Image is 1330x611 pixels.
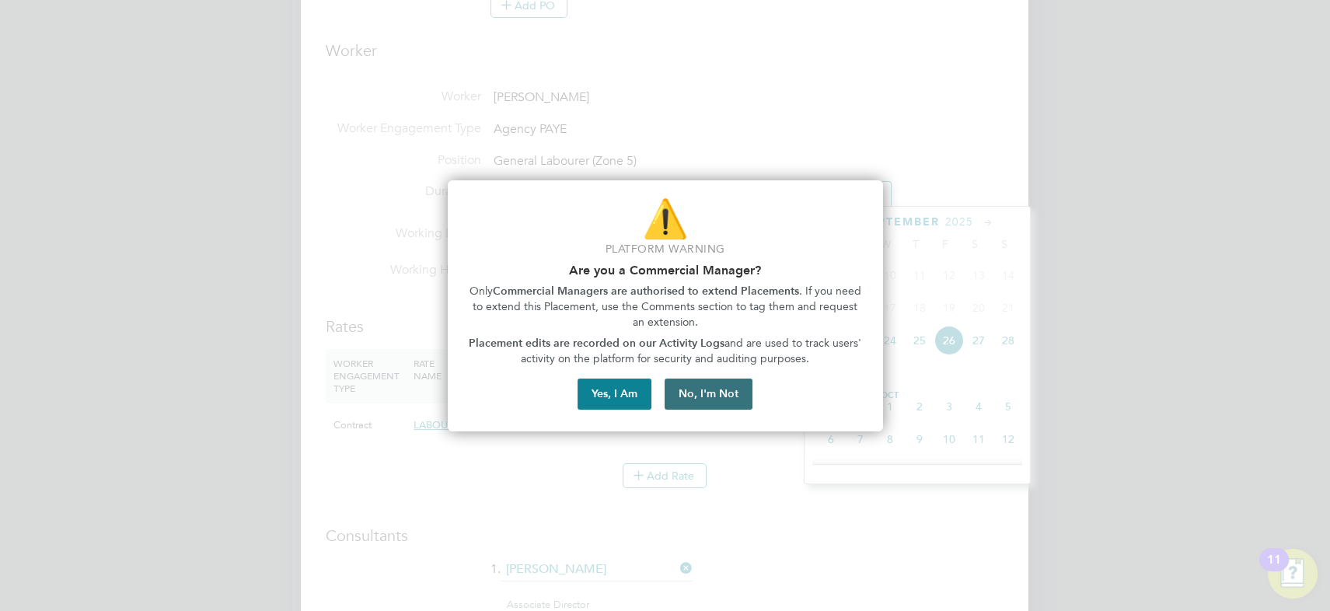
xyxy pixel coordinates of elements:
strong: Placement edits are recorded on our Activity Logs [469,337,724,350]
div: Are you part of the Commercial Team? [448,180,883,432]
span: Only [470,285,493,298]
span: . If you need to extend this Placement, use the Comments section to tag them and request an exten... [473,285,864,328]
button: Yes, I Am [578,379,651,410]
p: ⚠️ [466,193,864,245]
span: and are used to track users' activity on the platform for security and auditing purposes. [521,337,864,365]
p: Platform Warning [466,242,864,257]
button: No, I'm Not [665,379,752,410]
strong: Commercial Managers are authorised to extend Placements [493,285,799,298]
h2: Are you a Commercial Manager? [466,263,864,278]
